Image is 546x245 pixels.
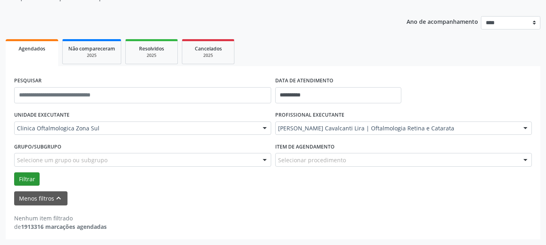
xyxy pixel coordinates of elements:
div: Nenhum item filtrado [14,214,107,222]
div: de [14,222,107,231]
label: PROFISSIONAL EXECUTANTE [275,109,344,121]
label: UNIDADE EXECUTANTE [14,109,70,121]
span: Não compareceram [68,45,115,52]
span: Clinica Oftalmologica Zona Sul [17,124,255,132]
span: [PERSON_NAME] Cavalcanti Lira | Oftalmologia Retina e Catarata [278,124,516,132]
div: 2025 [68,52,115,59]
strong: 1913316 marcações agendadas [21,223,107,230]
p: Ano de acompanhamento [407,16,478,26]
div: 2025 [131,52,172,59]
button: Filtrar [14,172,40,186]
span: Selecionar procedimento [278,156,346,164]
span: Agendados [19,45,45,52]
label: Item de agendamento [275,140,335,153]
label: Grupo/Subgrupo [14,140,61,153]
span: Resolvidos [139,45,164,52]
div: 2025 [188,52,228,59]
span: Selecione um grupo ou subgrupo [17,156,108,164]
label: DATA DE ATENDIMENTO [275,75,333,87]
i: keyboard_arrow_up [54,194,63,203]
button: Menos filtroskeyboard_arrow_up [14,191,67,205]
label: PESQUISAR [14,75,42,87]
span: Cancelados [195,45,222,52]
